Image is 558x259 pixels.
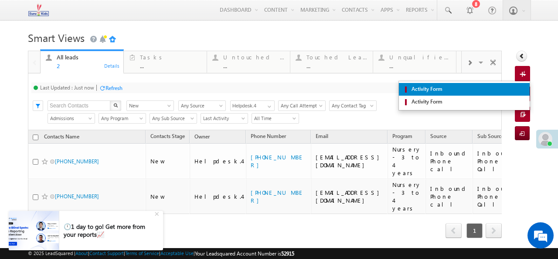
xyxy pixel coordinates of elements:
span: Phone Number [251,133,286,139]
a: next [486,224,502,238]
span: Sub Source [477,133,504,139]
div: Lead Type Filter [48,113,94,124]
div: + [153,208,163,218]
a: Activity Form [399,96,530,108]
span: Activity Form [409,98,525,106]
div: Inbound Phone call [430,185,469,208]
a: Show All Items [263,101,274,110]
a: Contact Support [89,250,124,256]
a: New [126,100,174,111]
img: pictures [9,211,59,250]
span: Email [316,133,328,139]
span: Any Contact Tag [330,102,374,110]
div: ... [306,62,368,69]
input: Check all records [33,135,38,140]
a: Phone Number [246,131,290,143]
a: Touched Leads... [290,51,374,73]
a: Unqualified leads... [373,51,456,73]
a: Tasks... [123,51,207,73]
div: ... [140,62,201,69]
span: Any Program [99,114,143,122]
span: Admissions [48,114,92,122]
div: Helpdesk.4 [194,157,242,165]
a: About [75,250,88,256]
div: Inbound Phone Call [477,149,516,173]
div: New [150,193,186,200]
span: 52915 [281,250,294,257]
div: [EMAIL_ADDRESS][DOMAIN_NAME] [316,153,384,169]
img: Custom Logo [28,2,49,17]
span: © 2025 LeadSquared | | | | | [28,249,294,258]
div: ... [389,62,451,69]
div: Helpdesk.4 [194,193,242,200]
a: Program [388,131,417,143]
div: New [150,157,186,165]
span: 1 [466,223,483,238]
div: Program Filter [99,113,145,124]
a: Contacts Stage [146,131,189,143]
div: Inbound Phone Call [477,185,516,208]
a: Terms of Service [125,250,159,256]
a: Any Call Attempt [278,100,326,111]
div: Owner Filter [230,100,274,111]
a: Any Program [99,113,146,124]
span: prev [446,223,462,238]
div: Nursery - 3 to 4 years [392,145,422,177]
input: Type to Search [230,100,275,111]
span: Smart Views [28,31,85,45]
span: Last Activity [201,114,245,122]
a: Untouched Leads... [207,51,290,73]
div: Source Filter [178,100,226,111]
input: Search Contacts [48,100,111,111]
div: Nursery - 3 to 4 years [392,181,422,212]
a: [PHONE_NUMBER] [251,189,304,204]
span: New [127,102,171,110]
span: Your Leadsquared Account Number is [195,250,294,257]
span: Any Source [179,102,223,110]
div: [EMAIL_ADDRESS][DOMAIN_NAME] [316,189,384,204]
a: Source [426,131,451,143]
a: [PHONE_NUMBER] [55,193,99,200]
a: Admissions [48,113,95,124]
a: Any Sub Source [150,113,197,124]
a: [PHONE_NUMBER] [55,158,99,165]
div: Unqualified leads [389,54,451,61]
a: Activity Form [399,83,530,96]
div: 2 [57,62,118,69]
a: All leads2Details [40,49,124,74]
div: Call Attempt Filter [278,100,325,111]
span: Program [392,133,412,139]
div: Tasks [140,54,201,61]
a: Last Activity [201,113,248,124]
span: next [486,223,502,238]
div: ... [223,62,285,69]
span: Activity Form [409,85,525,93]
div: Sub Source Filter [150,113,196,124]
div: 🕛1 day to go! Get more from your reports📈 [64,223,153,238]
a: prev [446,224,462,238]
div: Contacts Stage Filter [126,100,174,111]
a: All Time [252,113,299,124]
span: Any Sub Source [150,114,194,122]
div: Contact Tag Filter [329,100,376,111]
img: Search [113,103,118,107]
a: Any Source [178,100,226,111]
div: Touched Leads [306,54,368,61]
span: Owner [194,133,210,140]
div: Last Updated : Just now [40,84,94,91]
a: [PHONE_NUMBER] [251,153,304,169]
span: Source [430,133,446,139]
a: Sub Source [473,131,508,143]
a: Any Contact Tag [329,100,377,111]
div: Refresh [105,85,122,91]
span: Contacts Stage [150,133,185,139]
a: Email [311,131,333,143]
span: All Time [252,114,296,122]
span: Any Call Attempt [279,102,323,110]
div: All leads [57,54,118,61]
div: Details [104,62,120,69]
div: Untouched Leads [223,54,285,61]
a: Acceptable Use [160,250,194,256]
div: Inbound Phone call [430,149,469,173]
a: Contacts Name [40,132,84,143]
